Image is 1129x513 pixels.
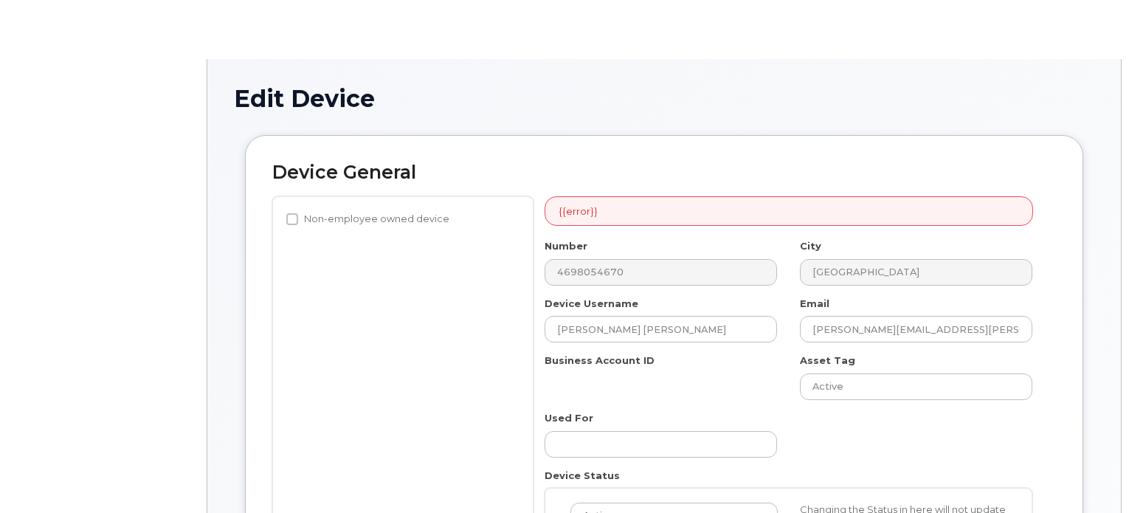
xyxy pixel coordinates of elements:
label: Device Username [545,297,638,311]
h1: Edit Device [234,86,1094,111]
label: Asset Tag [800,354,855,368]
label: Device Status [545,469,620,483]
label: Non-employee owned device [286,210,449,228]
label: City [800,239,821,253]
label: Business Account ID [545,354,655,368]
label: Email [800,297,829,311]
input: Non-employee owned device [286,213,298,225]
div: {{error}} [545,196,1033,227]
label: Number [545,239,587,253]
h2: Device General [272,162,1056,183]
label: Used For [545,411,593,425]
